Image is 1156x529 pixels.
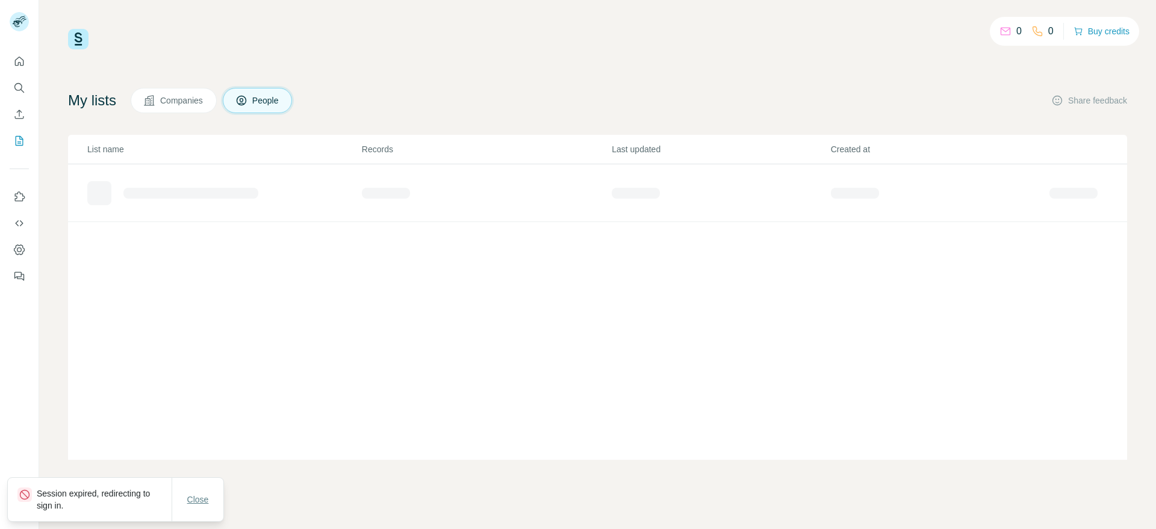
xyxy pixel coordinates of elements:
p: Created at [831,143,1048,155]
button: Feedback [10,265,29,287]
button: Enrich CSV [10,104,29,125]
p: Session expired, redirecting to sign in. [37,487,172,512]
span: Companies [160,94,204,107]
button: Close [179,489,217,510]
h4: My lists [68,91,116,110]
button: Use Surfe API [10,212,29,234]
span: People [252,94,280,107]
button: Search [10,77,29,99]
button: Share feedback [1051,94,1127,107]
button: My lists [10,130,29,152]
button: Quick start [10,51,29,72]
p: 0 [1048,24,1054,39]
p: List name [87,143,361,155]
img: Surfe Logo [68,29,89,49]
span: Close [187,493,209,506]
button: Dashboard [10,239,29,261]
button: Use Surfe on LinkedIn [10,186,29,208]
p: Last updated [612,143,829,155]
p: 0 [1016,24,1022,39]
p: Records [362,143,611,155]
button: Buy credits [1074,23,1130,40]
